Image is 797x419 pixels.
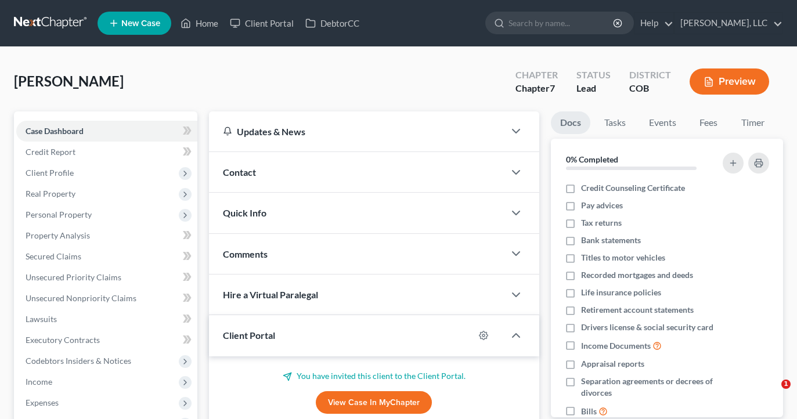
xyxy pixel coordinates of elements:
span: Property Analysis [26,230,90,240]
span: Unsecured Nonpriority Claims [26,293,136,303]
span: Tax returns [581,217,622,229]
div: Chapter [515,68,558,82]
span: Bills [581,406,597,417]
div: Updates & News [223,125,490,138]
a: Executory Contracts [16,330,197,351]
span: Income Documents [581,340,651,352]
button: Preview [690,68,769,95]
span: Personal Property [26,209,92,219]
a: Docs [551,111,590,134]
input: Search by name... [509,12,615,34]
span: Titles to motor vehicles [581,252,665,263]
a: Lawsuits [16,309,197,330]
span: [PERSON_NAME] [14,73,124,89]
span: Lawsuits [26,314,57,324]
p: You have invited this client to the Client Portal. [223,370,525,382]
a: Fees [690,111,727,134]
a: [PERSON_NAME], LLC [675,13,782,34]
span: Retirement account statements [581,304,694,316]
span: 1 [781,380,791,389]
span: Life insurance policies [581,287,661,298]
a: DebtorCC [300,13,365,34]
span: Client Portal [223,330,275,341]
a: View Case in MyChapter [316,391,432,414]
span: Contact [223,167,256,178]
span: Credit Counseling Certificate [581,182,685,194]
strong: 0% Completed [566,154,618,164]
div: District [629,68,671,82]
span: Credit Report [26,147,75,157]
div: Chapter [515,82,558,95]
span: Secured Claims [26,251,81,261]
a: Timer [732,111,774,134]
a: Home [175,13,224,34]
a: Help [634,13,673,34]
span: Unsecured Priority Claims [26,272,121,282]
span: Drivers license & social security card [581,322,713,333]
a: Property Analysis [16,225,197,246]
span: Executory Contracts [26,335,100,345]
div: COB [629,82,671,95]
a: Unsecured Priority Claims [16,267,197,288]
a: Credit Report [16,142,197,162]
span: Codebtors Insiders & Notices [26,356,131,366]
span: Comments [223,248,268,259]
span: Case Dashboard [26,126,84,136]
span: 7 [550,82,555,93]
span: Hire a Virtual Paralegal [223,289,318,300]
span: Bank statements [581,234,641,246]
a: Tasks [595,111,635,134]
a: Client Portal [224,13,300,34]
span: Client Profile [26,168,74,178]
span: Separation agreements or decrees of divorces [581,375,715,399]
span: Appraisal reports [581,358,644,370]
span: Recorded mortgages and deeds [581,269,693,281]
span: Expenses [26,398,59,407]
span: Real Property [26,189,75,198]
a: Case Dashboard [16,121,197,142]
span: Quick Info [223,207,266,218]
a: Events [640,111,686,134]
iframe: Intercom live chat [758,380,785,407]
span: Pay advices [581,200,623,211]
a: Unsecured Nonpriority Claims [16,288,197,309]
div: Status [576,68,611,82]
span: Income [26,377,52,387]
a: Secured Claims [16,246,197,267]
div: Lead [576,82,611,95]
span: New Case [121,19,160,28]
